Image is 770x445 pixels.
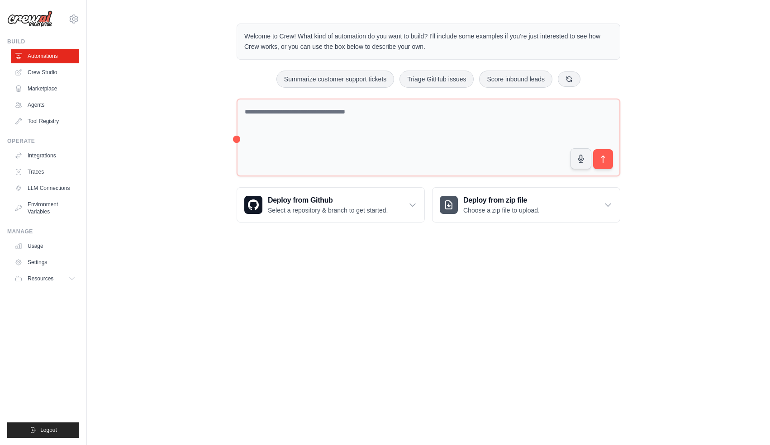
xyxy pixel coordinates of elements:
[40,426,57,434] span: Logout
[7,137,79,145] div: Operate
[11,181,79,195] a: LLM Connections
[7,38,79,45] div: Build
[11,271,79,286] button: Resources
[11,239,79,253] a: Usage
[7,422,79,438] button: Logout
[463,206,540,215] p: Choose a zip file to upload.
[11,114,79,128] a: Tool Registry
[11,81,79,96] a: Marketplace
[244,31,613,52] p: Welcome to Crew! What kind of automation do you want to build? I'll include some examples if you'...
[28,275,53,282] span: Resources
[11,65,79,80] a: Crew Studio
[11,255,79,270] a: Settings
[11,197,79,219] a: Environment Variables
[463,195,540,206] h3: Deploy from zip file
[7,10,52,28] img: Logo
[11,148,79,163] a: Integrations
[276,71,394,88] button: Summarize customer support tickets
[11,98,79,112] a: Agents
[11,49,79,63] a: Automations
[479,71,552,88] button: Score inbound leads
[11,165,79,179] a: Traces
[268,206,388,215] p: Select a repository & branch to get started.
[7,228,79,235] div: Manage
[399,71,474,88] button: Triage GitHub issues
[268,195,388,206] h3: Deploy from Github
